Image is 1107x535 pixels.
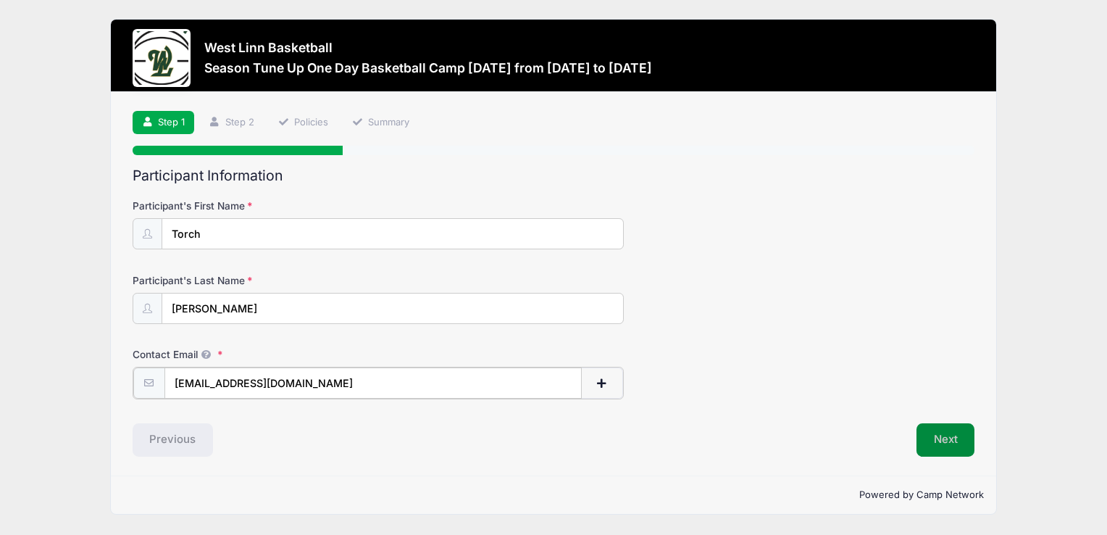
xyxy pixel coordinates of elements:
[916,423,975,457] button: Next
[342,111,419,135] a: Summary
[164,368,582,399] input: email@email.com
[133,167,975,184] h2: Participant Information
[204,40,652,55] h3: West Linn Basketball
[162,218,624,249] input: Participant's First Name
[133,199,414,213] label: Participant's First Name
[199,111,264,135] a: Step 2
[133,273,414,288] label: Participant's Last Name
[123,488,985,502] p: Powered by Camp Network
[204,60,652,75] h3: Season Tune Up One Day Basketball Camp [DATE] from [DATE] to [DATE]
[162,293,624,324] input: Participant's Last Name
[133,347,414,362] label: Contact Email
[268,111,338,135] a: Policies
[133,111,195,135] a: Step 1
